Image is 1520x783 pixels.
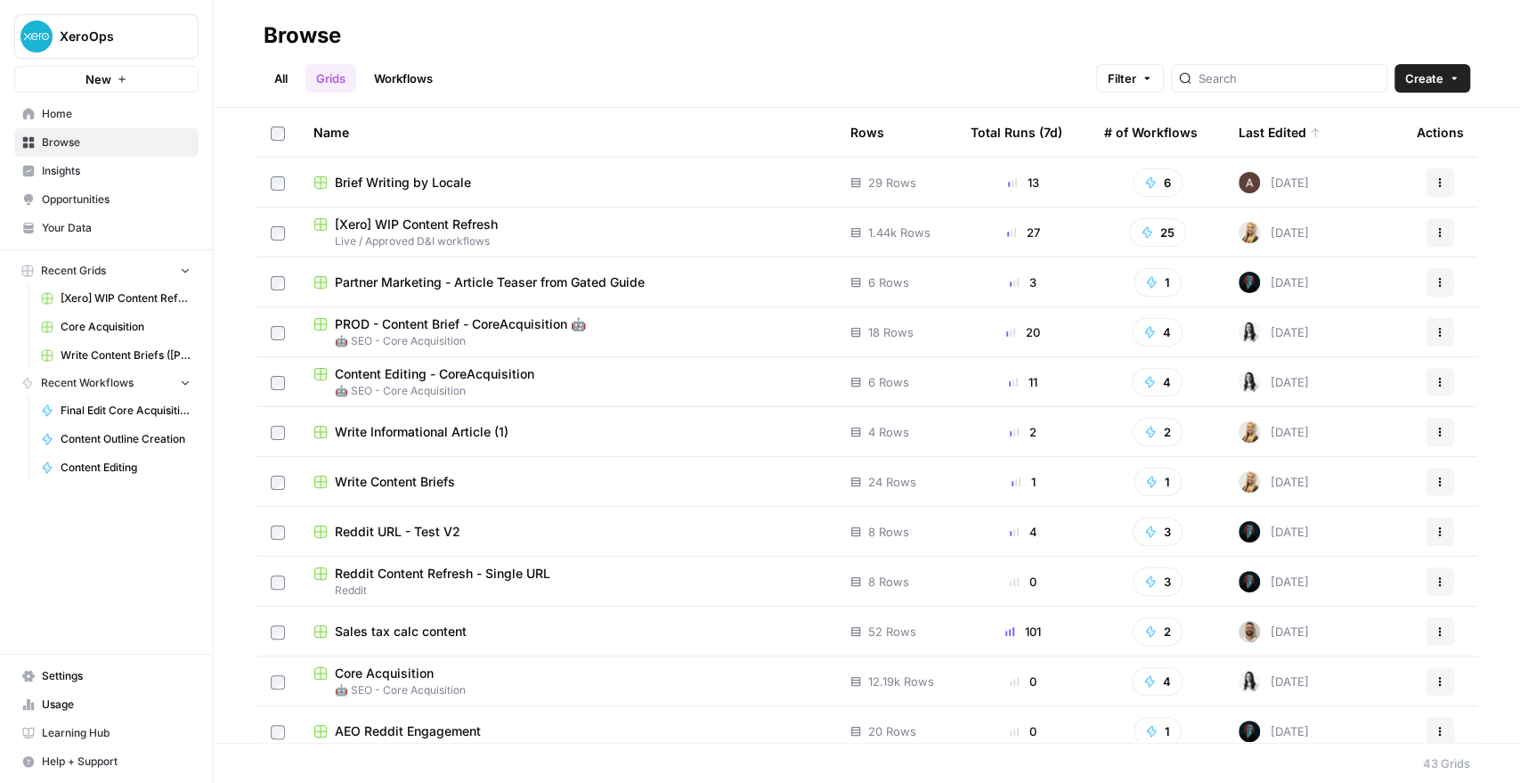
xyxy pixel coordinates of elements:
div: [DATE] [1239,322,1309,343]
div: 43 Grids [1423,754,1470,772]
span: Final Edit Core Acquisition [61,403,191,419]
span: 4 Rows [868,423,909,441]
a: Content Outline Creation [33,425,199,453]
div: # of Workflows [1104,108,1198,157]
a: Final Edit Core Acquisition [33,396,199,425]
a: Core Acquisition [33,313,199,341]
span: Opportunities [42,192,191,208]
a: Write Content Briefs [313,473,822,491]
span: 8 Rows [868,523,909,541]
span: Write Content Briefs ([PERSON_NAME]) [61,347,191,363]
span: [Xero] WIP Content Refresh [61,290,191,306]
button: Filter [1096,64,1164,93]
a: Learning Hub [14,719,199,747]
span: Reddit URL - Test V2 [335,523,460,541]
div: [DATE] [1239,571,1309,592]
span: Learning Hub [42,725,191,741]
button: 1 [1134,468,1182,496]
span: Write Informational Article (1) [335,423,508,441]
div: 2 [971,423,1076,441]
button: 4 [1132,667,1183,696]
span: Usage [42,697,191,713]
span: Settings [42,668,191,684]
div: 4 [971,523,1076,541]
div: Total Runs (7d) [971,108,1062,157]
button: 3 [1133,518,1183,546]
div: [DATE] [1239,272,1309,293]
span: 1.44k Rows [868,224,931,241]
input: Search [1199,69,1379,87]
a: Reddit Content Refresh - Single URLReddit [313,565,822,599]
div: 20 [971,323,1076,341]
div: 3 [971,273,1076,291]
span: 12.19k Rows [868,673,934,690]
img: wtbmvrjo3qvncyiyitl6zoukl9gz [1239,172,1260,193]
span: [Xero] WIP Content Refresh [335,216,498,233]
a: Settings [14,662,199,690]
a: Browse [14,128,199,157]
button: New [14,66,199,93]
div: 27 [971,224,1076,241]
div: 1 [971,473,1076,491]
span: Write Content Briefs [335,473,455,491]
img: zka6akx770trzh69562he2ydpv4t [1239,371,1260,393]
span: Brief Writing by Locale [335,174,471,192]
img: zka6akx770trzh69562he2ydpv4t [1239,322,1260,343]
img: zka6akx770trzh69562he2ydpv4t [1239,671,1260,692]
a: Brief Writing by Locale [313,174,822,192]
button: Recent Workflows [14,370,199,396]
span: Sales tax calc content [335,623,467,640]
a: All [264,64,298,93]
a: Partner Marketing - Article Teaser from Gated Guide [313,273,822,291]
span: Filter [1108,69,1136,87]
span: 🤖 SEO - Core Acquisition [313,383,822,399]
a: Content Editing [33,453,199,482]
a: [Xero] WIP Content RefreshLive / Approved D&I workflows [313,216,822,249]
button: 2 [1133,418,1183,446]
a: Content Editing - CoreAcquisition🤖 SEO - Core Acquisition [313,365,822,399]
span: 29 Rows [868,174,916,192]
span: Reddit Content Refresh - Single URL [335,565,550,583]
a: Write Informational Article (1) [313,423,822,441]
span: Core Acquisition [335,665,434,682]
a: Workflows [363,64,443,93]
button: Recent Grids [14,257,199,284]
div: 0 [971,722,1076,740]
img: XeroOps Logo [20,20,53,53]
span: AEO Reddit Engagement [335,722,481,740]
div: [DATE] [1239,471,1309,493]
button: Help + Support [14,747,199,776]
img: ilf5qirlu51qf7ak37srxb41cqxu [1239,521,1260,542]
span: 8 Rows [868,573,909,591]
a: Usage [14,690,199,719]
span: Content Editing - CoreAcquisition [335,365,534,383]
span: New [85,70,111,88]
a: Your Data [14,214,199,242]
img: zb84x8s0occuvl3br2ttumd0rm88 [1239,621,1260,642]
div: 11 [971,373,1076,391]
div: [DATE] [1239,671,1309,692]
img: ilf5qirlu51qf7ak37srxb41cqxu [1239,721,1260,742]
div: 0 [971,573,1076,591]
div: [DATE] [1239,521,1309,542]
span: Core Acquisition [61,319,191,335]
button: 6 [1133,168,1183,197]
a: Reddit URL - Test V2 [313,523,822,541]
div: [DATE] [1239,621,1309,642]
div: Name [313,108,822,157]
span: 6 Rows [868,273,909,291]
div: Rows [850,108,884,157]
div: 0 [971,673,1076,690]
a: Insights [14,157,199,185]
img: ilf5qirlu51qf7ak37srxb41cqxu [1239,571,1260,592]
span: 20 Rows [868,722,916,740]
div: 101 [971,623,1076,640]
span: Content Outline Creation [61,431,191,447]
span: 52 Rows [868,623,916,640]
button: Create [1394,64,1470,93]
span: Content Editing [61,460,191,476]
button: 3 [1133,567,1183,596]
a: Grids [305,64,356,93]
div: [DATE] [1239,172,1309,193]
a: Core Acquisition🤖 SEO - Core Acquisition [313,665,822,698]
